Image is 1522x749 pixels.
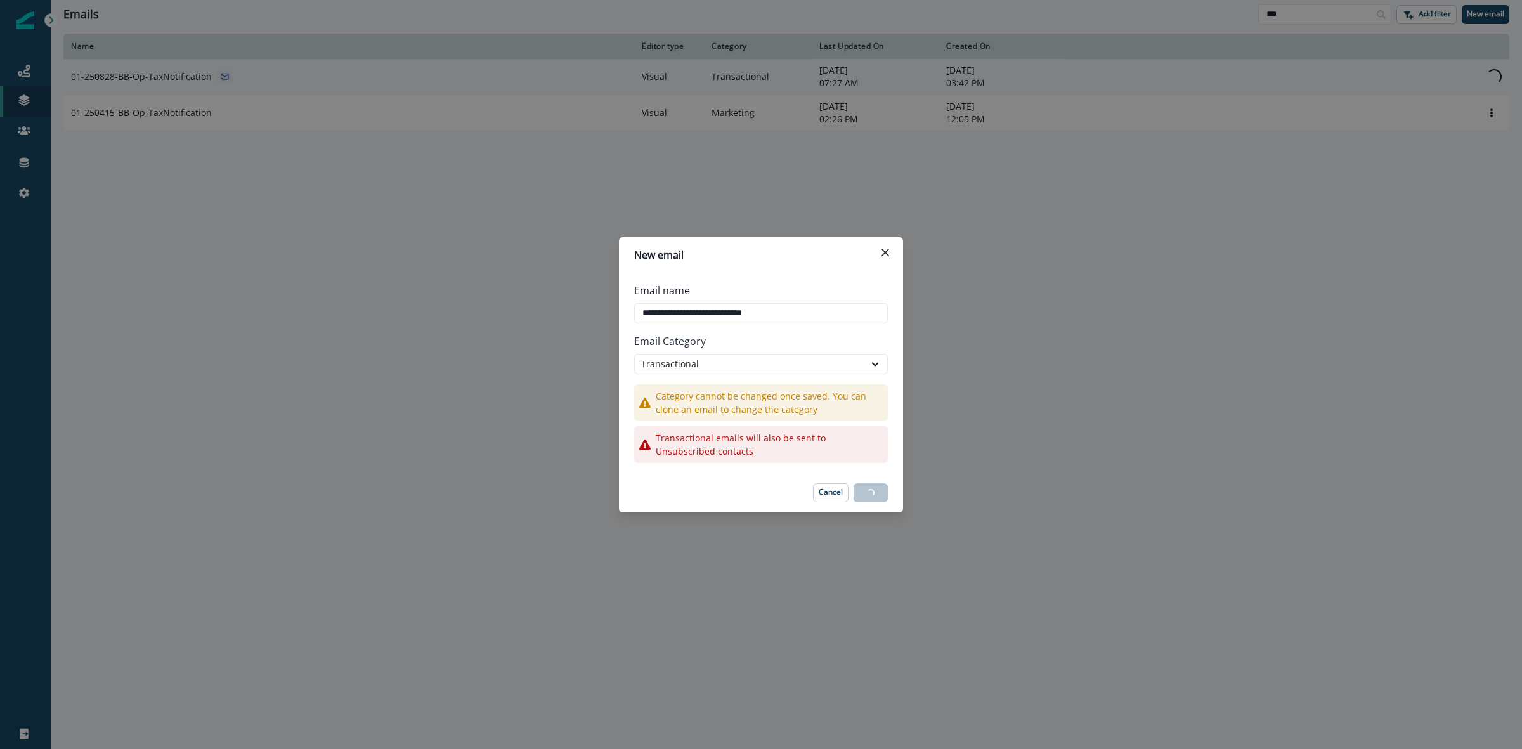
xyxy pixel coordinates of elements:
[819,488,843,497] p: Cancel
[634,247,684,263] p: New email
[634,283,690,298] p: Email name
[634,329,888,354] p: Email Category
[875,242,895,263] button: Close
[813,483,849,502] button: Cancel
[641,357,858,370] div: Transactional
[656,389,883,416] p: Category cannot be changed once saved. You can clone an email to change the category
[656,431,883,458] p: Transactional emails will also be sent to Unsubscribed contacts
